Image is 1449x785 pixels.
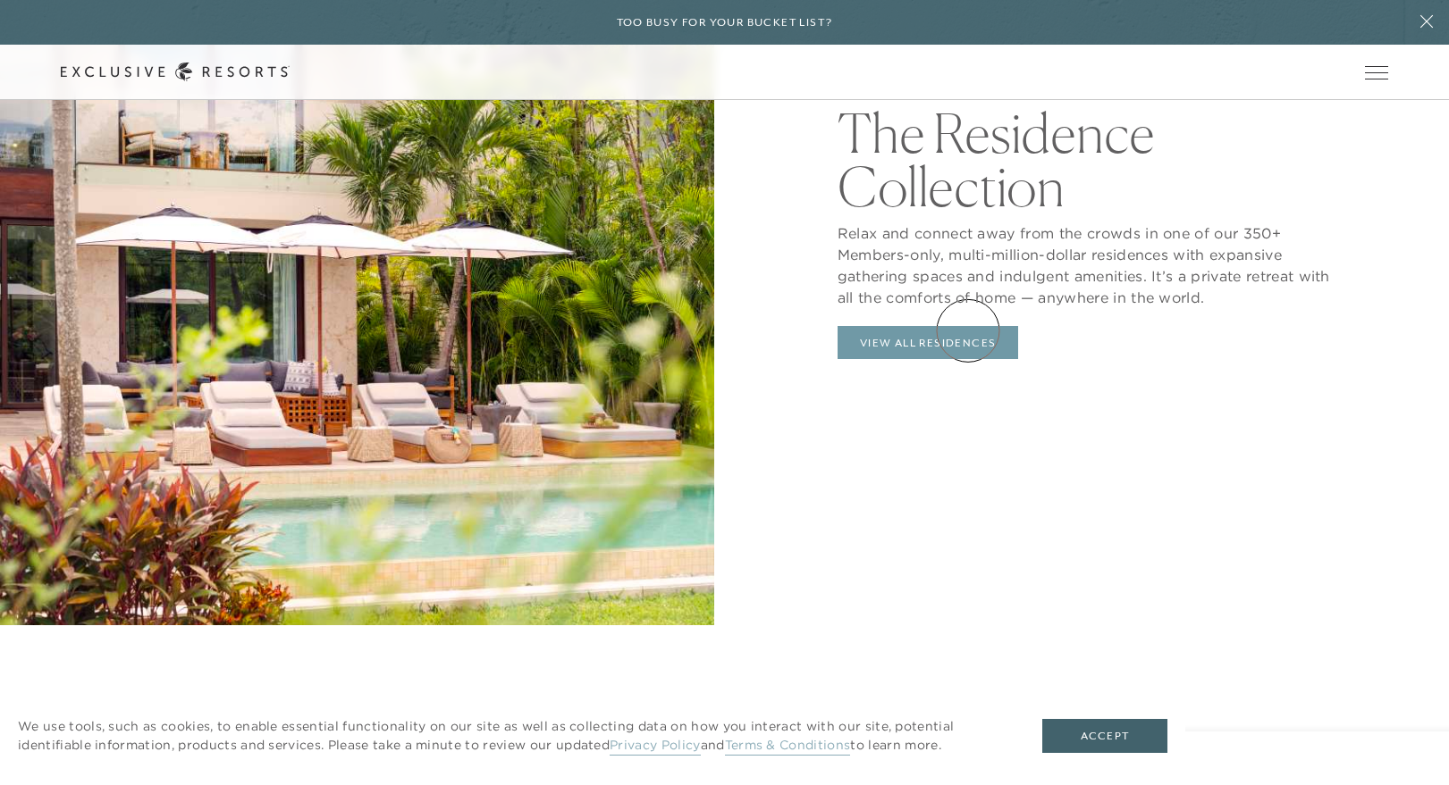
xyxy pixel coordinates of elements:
h2: The Residence Collection [838,97,1347,213]
a: Terms & Conditions [725,737,851,756]
button: Accept [1042,719,1167,753]
p: Relax and connect away from the crowds in one of our 350+ Members-only, multi-million-dollar resi... [838,213,1347,308]
h6: Too busy for your bucket list? [617,14,833,31]
a: Privacy Policy [610,737,700,756]
button: Open navigation [1365,66,1388,79]
a: View All Residences [838,326,1019,360]
p: We use tools, such as cookies, to enable essential functionality on our site as well as collectin... [18,717,1007,755]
